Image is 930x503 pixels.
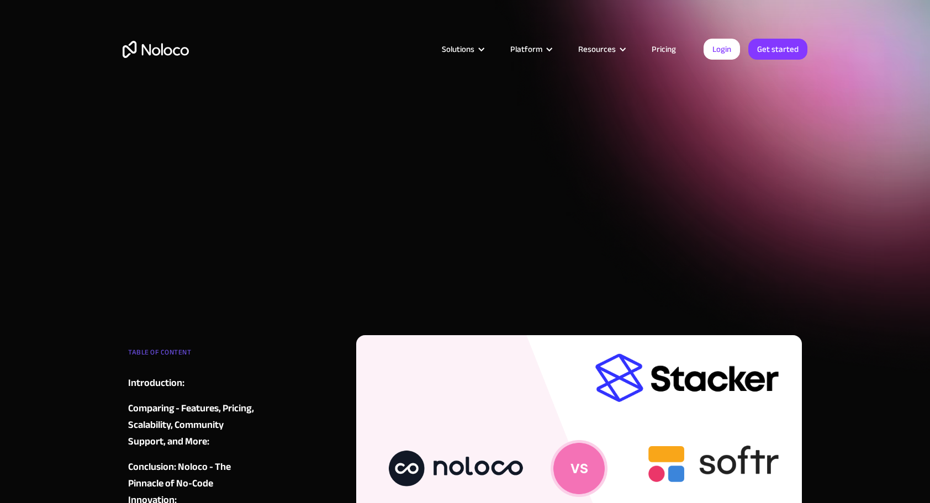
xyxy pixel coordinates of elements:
div: Platform [510,42,542,56]
a: Comparing - Features, Pricing, Scalability, Community Support, and More: [128,400,262,450]
div: Resources [564,42,638,56]
a: Login [704,39,740,60]
div: Platform [496,42,564,56]
div: Resources [578,42,616,56]
a: Pricing [638,42,690,56]
div: Introduction: [128,375,184,391]
div: TABLE OF CONTENT [128,344,262,366]
a: Get started [748,39,807,60]
a: Introduction: [128,375,262,391]
a: home [123,41,189,58]
div: Solutions [442,42,474,56]
div: Solutions [428,42,496,56]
